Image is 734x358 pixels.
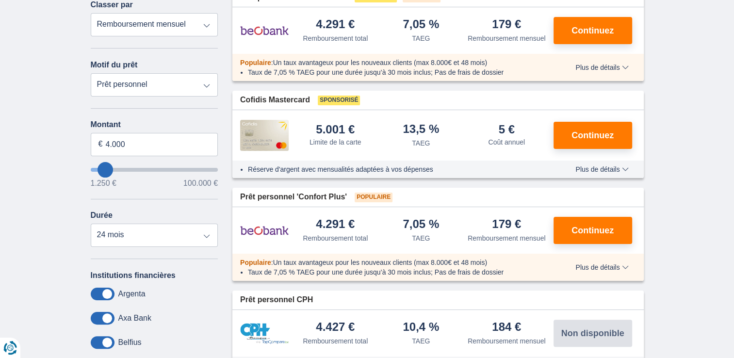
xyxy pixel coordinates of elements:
[571,131,614,140] span: Continuez
[303,233,368,243] div: Remboursement total
[316,218,355,231] div: 4.291 €
[575,264,628,271] span: Plus de détails
[118,314,151,323] label: Axa Bank
[499,124,515,135] div: 5 €
[310,137,361,147] div: Limite de la carte
[91,0,133,9] label: Classer par
[554,217,632,244] button: Continuez
[232,258,555,267] div: :
[183,179,218,187] span: 100.000 €
[240,120,289,151] img: pret personnel Cofidis CC
[316,124,355,135] div: 5.001 €
[248,67,547,77] li: Taux de 7,05 % TAEG pour une durée jusqu’à 30 mois inclus; Pas de frais de dossier
[355,193,392,202] span: Populaire
[568,263,636,271] button: Plus de détails
[561,329,624,338] span: Non disponible
[303,33,368,43] div: Remboursement total
[273,59,487,66] span: Un taux avantageux pour les nouveaux clients (max 8.000€ et 48 mois)
[91,168,218,172] input: wantToBorrow
[240,59,271,66] span: Populaire
[403,18,439,32] div: 7,05 %
[492,321,521,334] div: 184 €
[240,323,289,344] img: pret personnel CPH Banque
[403,218,439,231] div: 7,05 %
[303,336,368,346] div: Remboursement total
[240,259,271,266] span: Populaire
[91,61,138,69] label: Motif du prêt
[412,33,430,43] div: TAEG
[91,271,176,280] label: Institutions financières
[554,17,632,44] button: Continuez
[468,336,545,346] div: Remboursement mensuel
[492,218,521,231] div: 179 €
[118,290,146,298] label: Argenta
[240,294,313,306] span: Prêt personnel CPH
[575,166,628,173] span: Plus de détails
[240,218,289,243] img: pret personnel Beobank
[316,321,355,334] div: 4.427 €
[248,164,547,174] li: Réserve d'argent avec mensualités adaptées à vos dépenses
[318,96,360,105] span: Sponsorisé
[248,267,547,277] li: Taux de 7,05 % TAEG pour une durée jusqu’à 30 mois inclus; Pas de frais de dossier
[91,211,113,220] label: Durée
[492,18,521,32] div: 179 €
[412,336,430,346] div: TAEG
[98,139,103,150] span: €
[571,226,614,235] span: Continuez
[568,64,636,71] button: Plus de détails
[468,233,545,243] div: Remboursement mensuel
[232,58,555,67] div: :
[571,26,614,35] span: Continuez
[91,120,218,129] label: Montant
[118,338,142,347] label: Belfius
[575,64,628,71] span: Plus de détails
[240,95,310,106] span: Cofidis Mastercard
[412,138,430,148] div: TAEG
[554,122,632,149] button: Continuez
[240,18,289,43] img: pret personnel Beobank
[488,137,525,147] div: Coût annuel
[273,259,487,266] span: Un taux avantageux pour les nouveaux clients (max 8.000€ et 48 mois)
[468,33,545,43] div: Remboursement mensuel
[316,18,355,32] div: 4.291 €
[412,233,430,243] div: TAEG
[568,165,636,173] button: Plus de détails
[91,179,116,187] span: 1.250 €
[554,320,632,347] button: Non disponible
[403,123,439,136] div: 13,5 %
[403,321,439,334] div: 10,4 %
[240,192,347,203] span: Prêt personnel 'Confort Plus'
